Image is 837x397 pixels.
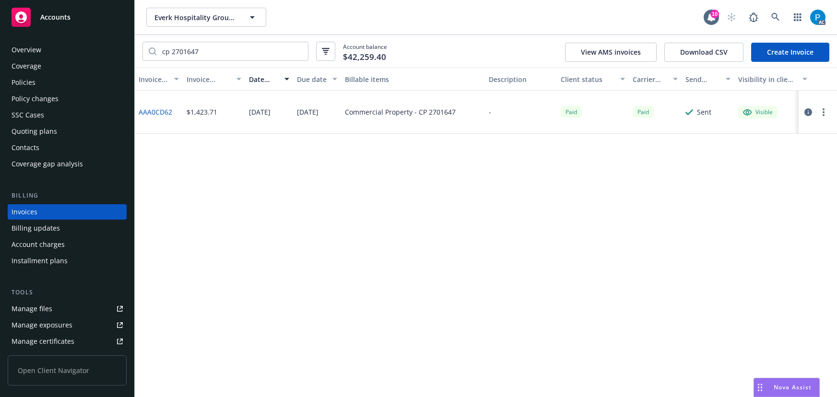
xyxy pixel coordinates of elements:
a: Accounts [8,4,127,31]
div: Manage certificates [12,334,74,349]
button: Date issued [245,68,293,91]
button: Visibility in client dash [734,68,811,91]
div: Client status [561,74,614,84]
svg: Search [149,47,156,55]
span: Account balance [343,43,387,60]
div: Description [489,74,553,84]
a: AAA0CD62 [139,107,172,117]
div: Paid [633,106,654,118]
div: [DATE] [249,107,271,117]
button: Send result [682,68,734,91]
button: View AMS invoices [565,43,657,62]
div: Policy changes [12,91,59,106]
div: Invoices [12,204,37,220]
div: Drag to move [754,378,766,397]
a: Quoting plans [8,124,127,139]
div: Invoice ID [139,74,168,84]
div: 10 [710,10,719,18]
a: Coverage gap analysis [8,156,127,172]
a: Manage exposures [8,317,127,333]
a: Create Invoice [751,43,829,62]
div: Sent [697,107,711,117]
div: Contacts [12,140,39,155]
button: Description [485,68,557,91]
div: Visible [743,108,773,117]
div: [DATE] [297,107,318,117]
button: Nova Assist [754,378,820,397]
div: Send result [685,74,720,84]
span: Accounts [40,13,71,21]
button: Client status [557,68,629,91]
div: Manage files [12,301,52,316]
a: Invoices [8,204,127,220]
a: Switch app [788,8,807,27]
a: Billing updates [8,221,127,236]
div: Coverage [12,58,41,74]
a: Account charges [8,237,127,252]
a: SSC Cases [8,107,127,123]
span: Everk Hospitality Group; Everk Entertainment, Corporation [154,12,237,23]
div: Invoice amount [187,74,231,84]
button: Everk Hospitality Group; Everk Entertainment, Corporation [146,8,266,27]
a: Policies [8,75,127,90]
div: Quoting plans [12,124,57,139]
div: Billing [8,191,127,200]
div: Date issued [249,74,279,84]
input: Filter by keyword... [156,42,308,60]
div: Policies [12,75,35,90]
div: Tools [8,288,127,297]
button: Billable items [341,68,485,91]
div: Billable items [345,74,481,84]
button: Invoice ID [135,68,183,91]
a: Overview [8,42,127,58]
div: Paid [561,106,582,118]
div: Commercial Property - CP 2701647 [345,107,456,117]
button: Due date [293,68,341,91]
button: Download CSV [664,43,743,62]
span: $42,259.40 [343,51,386,63]
div: - [489,107,491,117]
div: Visibility in client dash [738,74,797,84]
a: Start snowing [722,8,741,27]
a: Policy changes [8,91,127,106]
a: Report a Bug [744,8,763,27]
a: Search [766,8,785,27]
div: $1,423.71 [187,107,217,117]
img: photo [810,10,825,25]
span: Nova Assist [774,383,812,391]
div: SSC Cases [12,107,44,123]
a: Installment plans [8,253,127,269]
a: Manage certificates [8,334,127,349]
a: Manage files [8,301,127,316]
button: Invoice amount [183,68,245,91]
div: Account charges [12,237,65,252]
div: Carrier status [633,74,667,84]
div: Due date [297,74,327,84]
span: Open Client Navigator [8,355,127,385]
button: Carrier status [629,68,682,91]
div: Installment plans [12,253,68,269]
div: Overview [12,42,41,58]
a: Coverage [8,58,127,74]
div: Billing updates [12,221,60,236]
a: Contacts [8,140,127,155]
div: Manage exposures [12,317,72,333]
div: Coverage gap analysis [12,156,83,172]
